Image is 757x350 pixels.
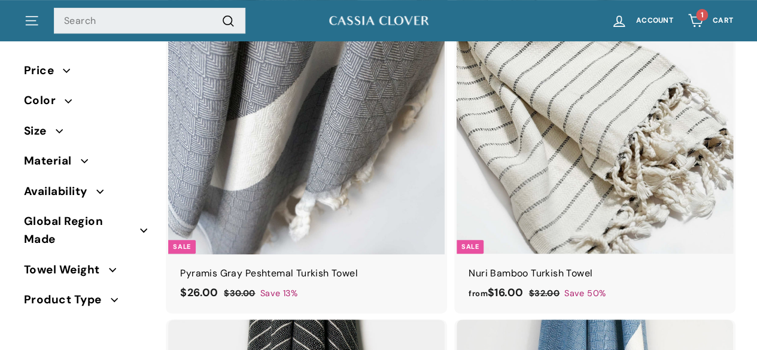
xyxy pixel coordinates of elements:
span: Cart [713,17,733,25]
button: Global Region Made [24,209,149,258]
span: 1 [701,10,704,20]
button: Availability [24,179,149,209]
span: from [469,288,488,299]
span: Availability [24,182,96,200]
span: Material [24,152,81,170]
button: Color [24,89,149,118]
button: Size [24,119,149,149]
span: Global Region Made [24,212,140,249]
span: Color [24,92,65,109]
div: Sale [168,240,195,254]
div: Nuri Bamboo Turkish Towel [469,266,721,281]
div: Pyramis Gray Peshtemal Turkish Towel [180,266,433,281]
span: Account [636,17,673,25]
a: Cart [680,3,740,38]
span: $30.00 [224,288,255,299]
span: $26.00 [180,285,218,300]
span: Price [24,62,63,80]
a: Account [604,3,680,38]
button: Material [24,149,149,179]
span: Towel Weight [24,261,109,279]
span: Save 13% [260,287,297,300]
button: Product Type [24,288,149,318]
span: $32.00 [529,288,560,299]
span: Product Type [24,291,111,309]
button: Towel Weight [24,258,149,288]
span: Save 50% [564,287,606,300]
input: Search [54,8,245,34]
span: $16.00 [469,285,523,300]
button: Price [24,59,149,89]
span: Size [24,122,56,140]
div: Sale [457,240,484,254]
